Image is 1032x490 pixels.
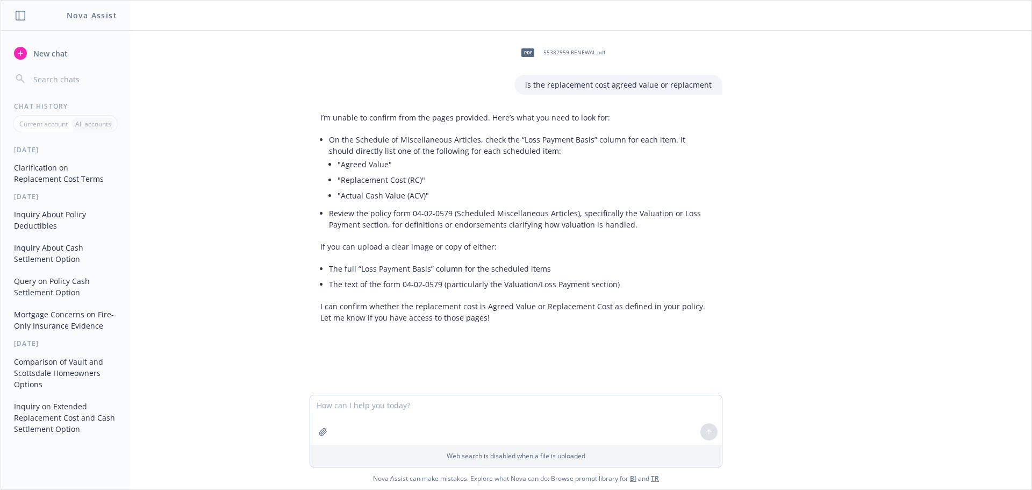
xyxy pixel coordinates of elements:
button: Mortgage Concerns on Fire-Only Insurance Evidence [10,306,121,335]
a: TR [651,474,659,483]
p: If you can upload a clear image or copy of either: [320,241,712,252]
p: Web search is disabled when a file is uploaded [317,451,715,460]
li: "Replacement Cost (RC)" [338,172,712,188]
button: Query on Policy Cash Settlement Option [10,272,121,301]
p: All accounts [75,119,111,129]
a: BI [630,474,636,483]
button: Inquiry on Extended Replacement Cost and Cash Settlement Option [10,397,121,438]
div: pdf55382959 RENEWAL.pdf [514,39,607,66]
p: is the replacement cost agreed value or replacment [525,79,712,90]
p: Review the policy form 04-02-0579 (Scheduled Miscellaneous Articles), specifically the Valuation ... [329,208,712,230]
h1: Nova Assist [67,10,117,21]
button: Inquiry About Cash Settlement Option [10,239,121,268]
div: [DATE] [1,145,130,154]
p: On the Schedule of Miscellaneous Articles, check the “Loss Payment Basis” column for each item. I... [329,134,712,157]
li: "Actual Cash Value (ACV)" [338,188,712,203]
button: Clarification on Replacement Cost Terms [10,159,121,188]
button: Comparison of Vault and Scottsdale Homeowners Options [10,353,121,393]
span: New chat [31,48,68,59]
button: New chat [10,44,121,63]
div: [DATE] [1,339,130,348]
li: The full “Loss Payment Basis” column for the scheduled items [329,261,712,276]
p: I can confirm whether the replacement cost is Agreed Value or Replacement Cost as defined in your... [320,301,712,323]
p: I’m unable to confirm from the pages provided. Here’s what you need to look for: [320,112,712,123]
input: Search chats [31,72,117,87]
li: The text of the form 04-02-0579 (particularly the Valuation/Loss Payment section) [329,276,712,292]
div: Chat History [1,102,130,111]
button: Inquiry About Policy Deductibles [10,205,121,235]
div: [DATE] [1,192,130,201]
span: 55382959 RENEWAL.pdf [543,49,605,56]
p: Current account [19,119,68,129]
span: pdf [521,48,534,56]
li: "Agreed Value" [338,157,712,172]
span: Nova Assist can make mistakes. Explore what Nova can do: Browse prompt library for and [5,467,1027,489]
